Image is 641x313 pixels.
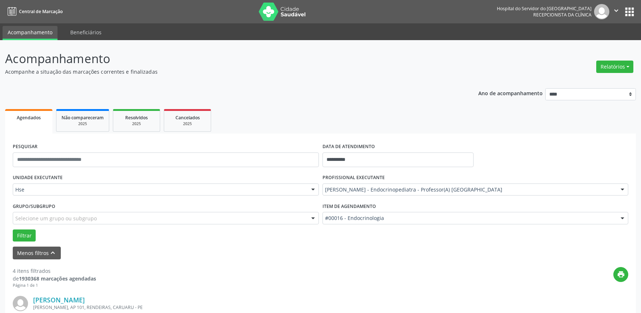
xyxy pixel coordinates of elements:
span: Hse [15,186,304,193]
span: Agendados [17,115,41,121]
div: 4 itens filtrados [13,267,96,275]
label: DATA DE ATENDIMENTO [323,141,375,152]
i:  [612,7,620,15]
span: Cancelados [175,115,200,121]
div: 2025 [169,121,206,127]
a: [PERSON_NAME] [33,296,85,304]
span: Selecione um grupo ou subgrupo [15,215,97,222]
strong: 1930368 marcações agendadas [19,275,96,282]
p: Acompanhe a situação das marcações correntes e finalizadas [5,68,447,76]
label: Grupo/Subgrupo [13,201,55,212]
img: img [594,4,609,19]
span: Não compareceram [62,115,104,121]
span: Recepcionista da clínica [533,12,591,18]
p: Acompanhamento [5,50,447,68]
div: 2025 [118,121,155,127]
a: Central de Marcação [5,5,63,18]
img: img [13,296,28,311]
label: PROFISSIONAL EXECUTANTE [323,172,385,183]
div: [PERSON_NAME], AP 101, RENDEIRAS, CARUARU - PE [33,304,519,310]
button: Relatórios [596,61,633,73]
button: Filtrar [13,229,36,242]
p: Ano de acompanhamento [478,88,543,97]
a: Beneficiários [65,26,107,39]
button: print [613,267,628,282]
div: Hospital do Servidor do [GEOGRAPHIC_DATA] [497,5,591,12]
button: Menos filtroskeyboard_arrow_up [13,247,61,259]
label: UNIDADE EXECUTANTE [13,172,63,183]
div: Página 1 de 1 [13,282,96,289]
a: Acompanhamento [3,26,58,40]
div: 2025 [62,121,104,127]
i: keyboard_arrow_up [49,249,57,257]
i: print [617,270,625,278]
span: #00016 - Endocrinologia [325,215,614,222]
label: Item de agendamento [323,201,376,212]
div: de [13,275,96,282]
button: apps [623,5,636,18]
span: Central de Marcação [19,8,63,15]
label: PESQUISAR [13,141,37,152]
span: Resolvidos [125,115,148,121]
button:  [609,4,623,19]
span: [PERSON_NAME] - Endocrinopediatra - Professor(A) [GEOGRAPHIC_DATA] [325,186,614,193]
